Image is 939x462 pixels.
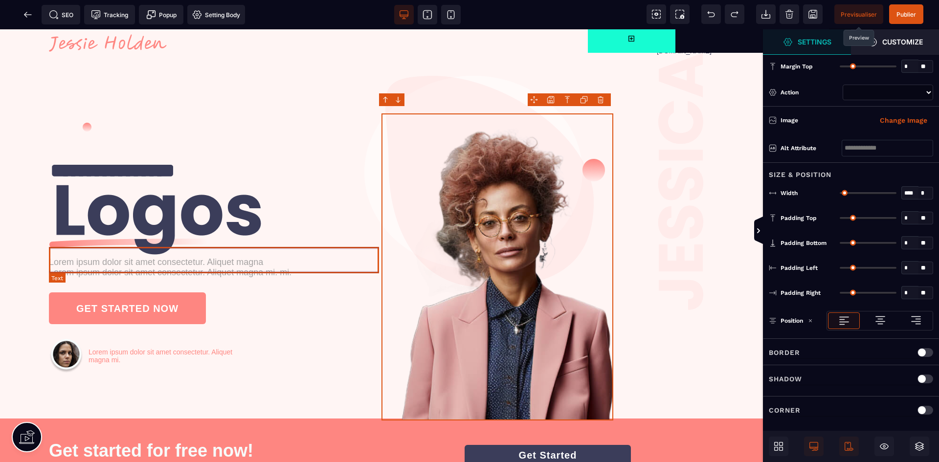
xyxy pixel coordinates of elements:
p: Shadow [769,373,802,385]
p: Border [769,347,800,358]
p: Position [769,316,803,326]
button: Change Image [874,112,933,128]
div: Image [781,115,857,125]
span: Desktop Only [804,437,824,456]
span: Open Style Manager [851,29,939,55]
span: Hide/Show Block [874,437,894,456]
span: Preview [834,4,883,24]
span: Open Blocks [769,437,788,456]
img: 9563c74daac0dde64791e2d68d25dc8a_Ellipse_1_(1).png [49,309,84,344]
div: Action [781,88,839,97]
span: Padding Left [781,264,818,272]
span: Margin Top [781,63,813,70]
span: Padding Right [781,289,821,297]
div: Size & Position [763,162,939,180]
button: GET STARTED NOW [49,263,206,295]
span: Screenshot [670,4,690,24]
span: Padding Bottom [781,239,827,247]
span: Popup [146,10,177,20]
img: 8847f0da470f36bb7bd186477dc7e0e6_image_1_(3).png [381,84,613,391]
span: Setting Body [192,10,240,20]
span: Settings [763,29,851,55]
span: Publier [896,11,916,18]
span: SEO [49,10,73,20]
button: Get Started [465,416,631,441]
img: loading [808,318,813,323]
span: Mobile Only [839,437,859,456]
span: Open Layers [910,437,929,456]
span: Tracking [91,10,128,20]
div: Alt attribute [781,143,842,153]
img: 7846bf60b50d1368bc4f2c111ceec227_logo.png [49,5,167,22]
span: View components [647,4,666,24]
strong: Customize [882,38,923,45]
span: Previsualiser [841,11,877,18]
img: loading [874,314,886,326]
img: loading [910,314,922,326]
text: Lorem ipsum dolor sit amet consectetur. Aliquet magna mi. [89,316,255,337]
img: 05d724f234212e55da7924eda8ae7c21_Group_12.png [49,155,265,225]
span: Width [781,189,798,197]
span: Padding Top [781,214,817,222]
img: loading [838,315,850,327]
text: Lorem ipsum dolor sit amet consectetur. Aliquet magna Lorem ipsum dolor sit amet consectetur. Ali... [49,225,381,251]
text: Get started for free now! [49,409,381,434]
p: Corner [769,404,801,416]
strong: Settings [798,38,831,45]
